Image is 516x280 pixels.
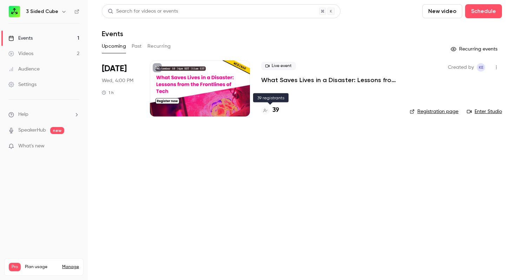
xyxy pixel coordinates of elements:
[102,90,114,95] div: 1 h
[25,264,58,270] span: Plan usage
[62,264,79,270] a: Manage
[261,106,279,115] a: 39
[272,106,279,115] h4: 39
[102,63,127,74] span: [DATE]
[50,127,64,134] span: new
[422,4,462,18] button: New video
[8,66,40,73] div: Audience
[8,35,33,42] div: Events
[8,50,33,57] div: Videos
[465,4,502,18] button: Schedule
[479,63,483,72] span: KE
[147,41,171,52] button: Recurring
[261,62,296,70] span: Live event
[410,108,458,115] a: Registration page
[8,81,37,88] div: Settings
[102,60,139,116] div: Sep 10 Wed, 4:00 PM (Europe/London)
[448,63,474,72] span: Created by
[102,41,126,52] button: Upcoming
[132,41,142,52] button: Past
[18,111,28,118] span: Help
[18,142,45,150] span: What's new
[448,44,502,55] button: Recurring events
[9,263,21,271] span: Pro
[102,29,123,38] h1: Events
[8,111,79,118] li: help-dropdown-opener
[71,143,79,149] iframe: Noticeable Trigger
[261,76,398,84] a: What Saves Lives in a Disaster: Lessons from the Frontlines of Tech
[467,108,502,115] a: Enter Studio
[477,63,485,72] span: Krystal Ellison
[9,6,20,17] img: 3 Sided Cube
[26,8,58,15] h6: 3 Sided Cube
[102,77,133,84] span: Wed, 4:00 PM
[108,8,178,15] div: Search for videos or events
[18,127,46,134] a: SpeakerHub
